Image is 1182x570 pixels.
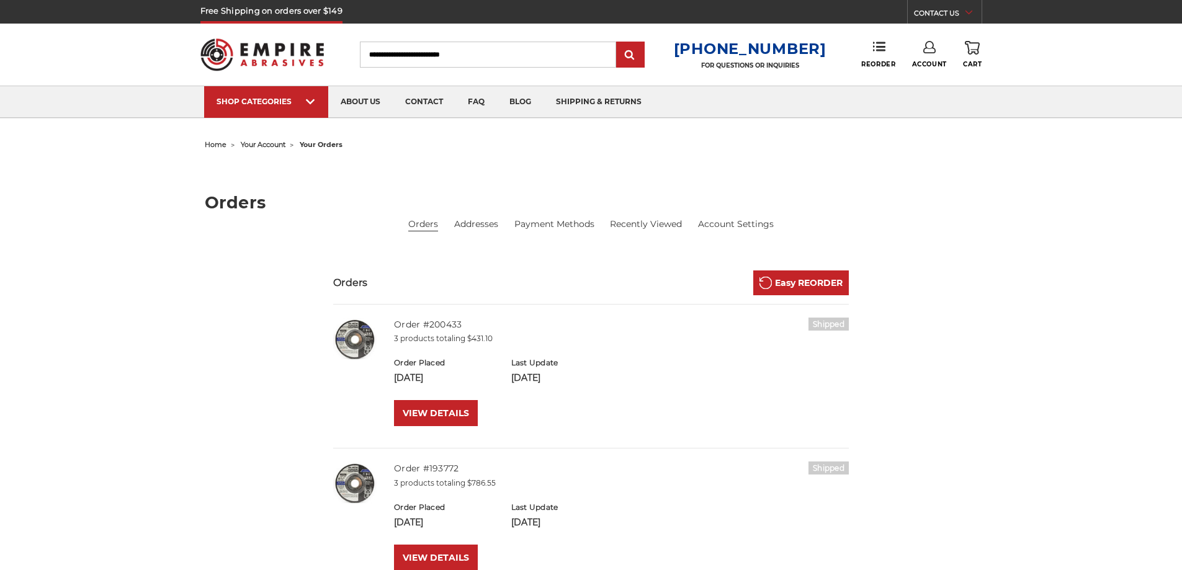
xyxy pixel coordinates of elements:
h6: Shipped [808,318,849,331]
h3: Orders [333,275,368,290]
span: [DATE] [511,372,540,383]
a: Recently Viewed [610,218,682,231]
span: Account [912,60,947,68]
a: Payment Methods [514,218,594,231]
span: [DATE] [511,517,540,528]
span: [DATE] [394,372,423,383]
p: 3 products totaling $786.55 [394,478,849,489]
h6: Shipped [808,461,849,474]
li: Orders [408,218,438,231]
h6: Order Placed [394,357,498,368]
span: [DATE] [394,517,423,528]
a: blog [497,86,544,118]
a: about us [328,86,393,118]
h1: Orders [205,194,978,211]
a: Addresses [454,218,498,231]
p: 3 products totaling $431.10 [394,333,849,344]
a: faq [455,86,497,118]
h6: Last Update [511,357,615,368]
a: Easy REORDER [753,270,849,295]
a: Cart [963,41,982,68]
a: Order #193772 [394,463,459,474]
a: contact [393,86,455,118]
a: shipping & returns [544,86,654,118]
img: BHA grinding wheels for 4.5 inch angle grinder [333,318,377,361]
span: Cart [963,60,982,68]
h6: Order Placed [394,502,498,513]
a: your account [241,140,285,149]
img: BHA grinding wheels for 4.5 inch angle grinder [333,461,377,505]
a: CONTACT US [914,6,982,24]
h6: Last Update [511,502,615,513]
p: FOR QUESTIONS OR INQUIRIES [674,61,826,69]
img: Empire Abrasives [200,30,325,79]
a: Reorder [861,41,895,68]
a: VIEW DETAILS [394,400,478,426]
span: your orders [300,140,343,149]
input: Submit [618,43,643,68]
span: Reorder [861,60,895,68]
div: SHOP CATEGORIES [217,97,316,106]
a: Order #200433 [394,319,462,330]
a: Account Settings [698,218,774,231]
a: home [205,140,226,149]
a: [PHONE_NUMBER] [674,40,826,58]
